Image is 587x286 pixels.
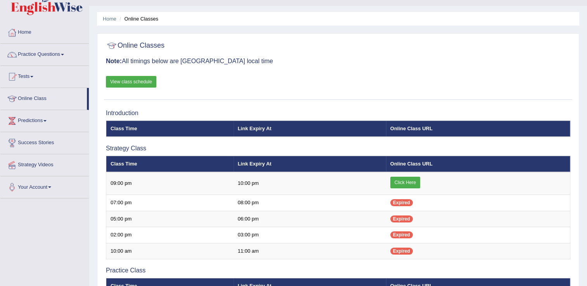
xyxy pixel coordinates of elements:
td: 10:00 pm [234,172,386,195]
a: Tests [0,66,89,85]
td: 05:00 pm [106,211,234,227]
span: Expired [390,248,413,255]
span: Expired [390,215,413,222]
a: Strategy Videos [0,154,89,174]
a: Online Class [0,88,87,107]
h2: Online Classes [106,40,164,52]
span: Expired [390,231,413,238]
th: Class Time [106,121,234,137]
h3: Strategy Class [106,145,570,152]
h3: Introduction [106,110,570,117]
td: 03:00 pm [234,227,386,243]
a: Success Stories [0,132,89,152]
th: Online Class URL [386,156,570,172]
a: Predictions [0,110,89,129]
th: Class Time [106,156,234,172]
td: 06:00 pm [234,211,386,227]
a: Home [0,22,89,41]
a: Your Account [0,176,89,196]
a: View class schedule [106,76,156,88]
span: Expired [390,199,413,206]
a: Practice Questions [0,44,89,63]
li: Online Classes [118,15,158,22]
th: Online Class URL [386,121,570,137]
td: 02:00 pm [106,227,234,243]
td: 09:00 pm [106,172,234,195]
h3: Practice Class [106,267,570,274]
td: 08:00 pm [234,195,386,211]
td: 07:00 pm [106,195,234,211]
a: Home [103,16,116,22]
h3: All timings below are [GEOGRAPHIC_DATA] local time [106,58,570,65]
td: 10:00 am [106,243,234,259]
th: Link Expiry At [234,121,386,137]
td: 11:00 am [234,243,386,259]
b: Note: [106,58,122,64]
th: Link Expiry At [234,156,386,172]
a: Click Here [390,177,420,188]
